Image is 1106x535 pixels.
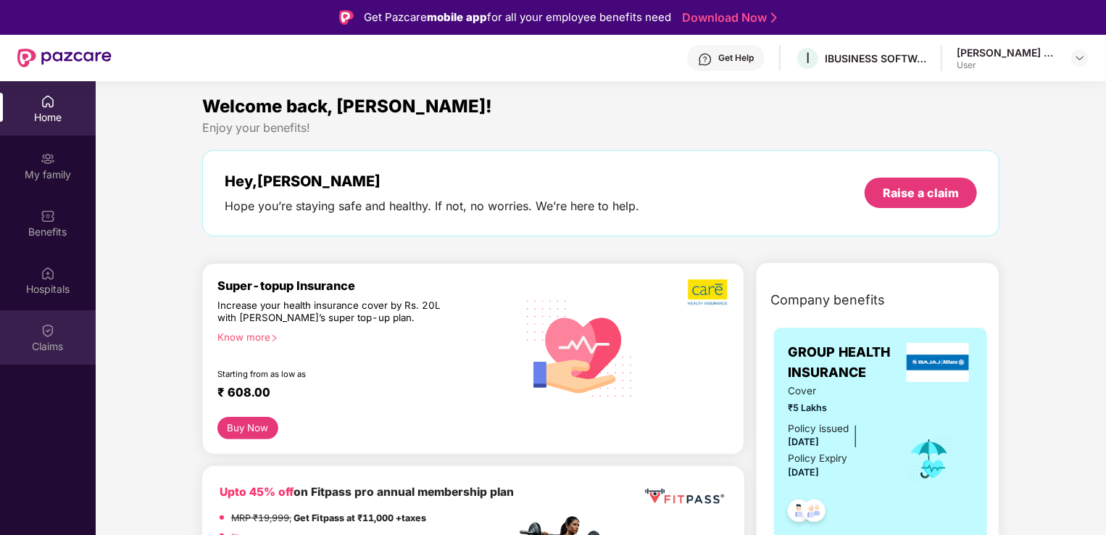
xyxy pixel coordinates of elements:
[771,10,777,25] img: Stroke
[220,485,294,499] b: Upto 45% off
[907,343,969,382] img: insurerLogo
[225,173,639,190] div: Hey, [PERSON_NAME]
[225,199,639,214] div: Hope you’re staying safe and healthy. If not, no worries. We’re here to help.
[339,10,354,25] img: Logo
[217,417,278,439] button: Buy Now
[217,278,516,293] div: Super-topup Insurance
[41,323,55,338] img: svg+xml;base64,PHN2ZyBpZD0iQ2xhaW0iIHhtbG5zPSJodHRwOi8vd3d3LnczLm9yZy8yMDAwL3N2ZyIgd2lkdGg9IjIwIi...
[427,10,487,24] strong: mobile app
[789,342,904,383] span: GROUP HEALTH INSURANCE
[294,513,426,523] strong: Get Fitpass at ₹11,000 +taxes
[789,401,886,415] span: ₹5 Lakhs
[682,10,773,25] a: Download Now
[217,385,502,402] div: ₹ 608.00
[220,485,514,499] b: on Fitpass pro annual membership plan
[957,46,1058,59] div: [PERSON_NAME] Rimaben [PERSON_NAME]
[789,451,848,466] div: Policy Expiry
[781,495,817,531] img: svg+xml;base64,PHN2ZyB4bWxucz0iaHR0cDovL3d3dy53My5vcmcvMjAwMC9zdmciIHdpZHRoPSI0OC45NDMiIGhlaWdodD...
[364,9,671,26] div: Get Pazcare for all your employee benefits need
[231,513,291,523] del: MRP ₹19,999,
[906,435,953,483] img: icon
[41,152,55,166] img: svg+xml;base64,PHN2ZyB3aWR0aD0iMjAiIGhlaWdodD0iMjAiIHZpZXdCb3g9IjAgMCAyMCAyMCIgZmlsbD0ibm9uZSIgeG...
[688,278,729,306] img: b5dec4f62d2307b9de63beb79f102df3.png
[17,49,112,67] img: New Pazcare Logo
[698,52,712,67] img: svg+xml;base64,PHN2ZyBpZD0iSGVscC0zMngzMiIgeG1sbnM9Imh0dHA6Ly93d3cudzMub3JnLzIwMDAvc3ZnIiB3aWR0aD...
[789,421,849,436] div: Policy issued
[202,96,492,117] span: Welcome back, [PERSON_NAME]!
[797,495,832,531] img: svg+xml;base64,PHN2ZyB4bWxucz0iaHR0cDovL3d3dy53My5vcmcvMjAwMC9zdmciIHdpZHRoPSI0OC45NDMiIGhlaWdodD...
[789,467,820,478] span: [DATE]
[202,120,999,136] div: Enjoy your benefits!
[642,484,727,510] img: fppp.png
[789,383,886,399] span: Cover
[883,185,959,201] div: Raise a claim
[1074,52,1086,64] img: svg+xml;base64,PHN2ZyBpZD0iRHJvcGRvd24tMzJ4MzIiIHhtbG5zPSJodHRwOi8vd3d3LnczLm9yZy8yMDAwL3N2ZyIgd2...
[806,49,810,67] span: I
[957,59,1058,71] div: User
[825,51,926,65] div: IBUSINESS SOFTWARE PRIVATE LIMITED
[217,299,454,325] div: Increase your health insurance cover by Rs. 20L with [PERSON_NAME]’s super top-up plan.
[217,331,507,341] div: Know more
[771,290,886,310] span: Company benefits
[41,94,55,109] img: svg+xml;base64,PHN2ZyBpZD0iSG9tZSIgeG1sbnM9Imh0dHA6Ly93d3cudzMub3JnLzIwMDAvc3ZnIiB3aWR0aD0iMjAiIG...
[789,436,820,447] span: [DATE]
[270,334,278,342] span: right
[516,283,644,412] img: svg+xml;base64,PHN2ZyB4bWxucz0iaHR0cDovL3d3dy53My5vcmcvMjAwMC9zdmciIHhtbG5zOnhsaW5rPSJodHRwOi8vd3...
[41,266,55,281] img: svg+xml;base64,PHN2ZyBpZD0iSG9zcGl0YWxzIiB4bWxucz0iaHR0cDovL3d3dy53My5vcmcvMjAwMC9zdmciIHdpZHRoPS...
[41,209,55,223] img: svg+xml;base64,PHN2ZyBpZD0iQmVuZWZpdHMiIHhtbG5zPSJodHRwOi8vd3d3LnczLm9yZy8yMDAwL3N2ZyIgd2lkdGg9Ij...
[718,52,754,64] div: Get Help
[217,369,454,379] div: Starting from as low as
